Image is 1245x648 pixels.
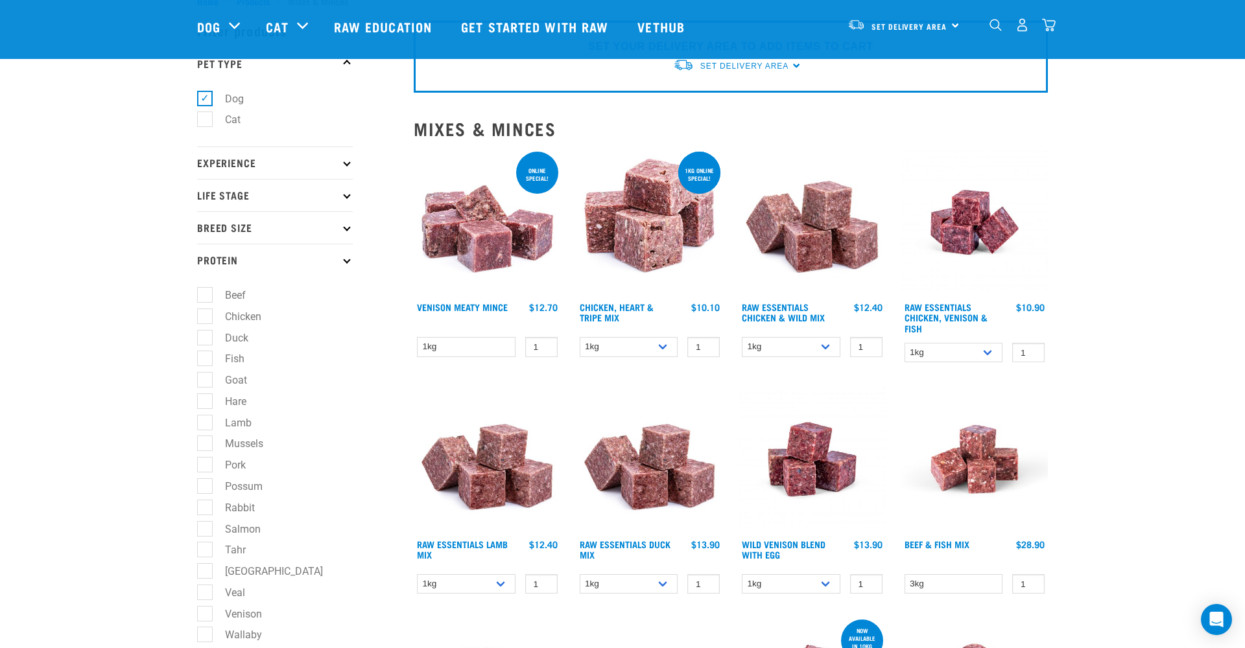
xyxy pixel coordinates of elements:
[204,111,246,128] label: Cat
[204,393,252,410] label: Hare
[1042,18,1056,32] img: home-icon@2x.png
[850,574,883,594] input: 1
[204,563,328,579] label: [GEOGRAPHIC_DATA]
[204,351,250,367] label: Fish
[414,386,561,533] img: ?1041 RE Lamb Mix 01
[516,161,558,188] div: ONLINE SPECIAL!
[1016,539,1045,550] div: $28.90
[848,19,865,30] img: van-moving.png
[871,24,947,29] span: Set Delivery Area
[204,330,254,346] label: Duck
[673,58,694,72] img: van-moving.png
[266,17,288,36] a: Cat
[624,1,701,52] a: Vethub
[204,606,267,622] label: Venison
[576,386,724,533] img: ?1041 RE Lamb Mix 01
[691,302,720,312] div: $10.10
[854,302,883,312] div: $12.40
[197,17,220,36] a: Dog
[204,627,267,643] label: Wallaby
[901,149,1049,296] img: Chicken Venison mix 1655
[1015,18,1029,32] img: user.png
[901,386,1049,533] img: Beef Mackerel 1
[197,146,353,179] p: Experience
[678,161,720,188] div: 1kg online special!
[197,179,353,211] p: Life Stage
[204,500,260,516] label: Rabbit
[197,244,353,276] p: Protein
[990,19,1002,31] img: home-icon-1@2x.png
[204,478,268,494] label: Possum
[687,574,720,594] input: 1
[448,1,624,52] a: Get started with Raw
[687,337,720,357] input: 1
[1012,343,1045,363] input: 1
[580,305,654,319] a: Chicken, Heart & Tripe Mix
[204,457,251,473] label: Pork
[414,119,1048,139] h2: Mixes & Minces
[525,337,558,357] input: 1
[905,542,969,546] a: Beef & Fish Mix
[204,435,268,452] label: Mussels
[414,149,561,296] img: 1117 Venison Meat Mince 01
[700,62,788,71] span: Set Delivery Area
[850,337,883,357] input: 1
[197,47,353,79] p: Pet Type
[525,574,558,594] input: 1
[197,211,353,244] p: Breed Size
[204,308,267,325] label: Chicken
[417,305,508,309] a: Venison Meaty Mince
[204,584,250,601] label: Veal
[905,305,988,330] a: Raw Essentials Chicken, Venison & Fish
[742,305,825,319] a: Raw Essentials Chicken & Wild Mix
[204,287,251,303] label: Beef
[204,91,249,107] label: Dog
[739,149,886,296] img: Pile Of Cubed Chicken Wild Meat Mix
[739,386,886,533] img: Venison Egg 1616
[691,539,720,550] div: $13.90
[854,539,883,550] div: $13.90
[204,542,251,558] label: Tahr
[529,539,558,550] div: $12.40
[529,302,558,312] div: $12.70
[204,372,252,388] label: Goat
[742,542,825,557] a: Wild Venison Blend with Egg
[1201,604,1232,635] div: Open Intercom Messenger
[580,542,670,557] a: Raw Essentials Duck Mix
[576,149,724,296] img: 1062 Chicken Heart Tripe Mix 01
[321,1,448,52] a: Raw Education
[204,521,266,537] label: Salmon
[1016,302,1045,312] div: $10.90
[417,542,508,557] a: Raw Essentials Lamb Mix
[204,415,257,431] label: Lamb
[1012,574,1045,594] input: 1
